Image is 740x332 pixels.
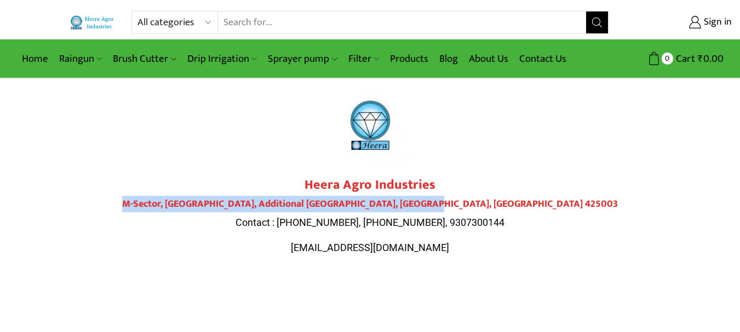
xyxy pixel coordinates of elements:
img: heera-logo-1000 [329,84,411,166]
a: About Us [463,46,514,72]
strong: Heera Agro Industries [305,174,435,196]
span: Sign in [701,15,732,30]
a: Home [16,46,54,72]
span: 0 [662,53,673,64]
a: Products [385,46,434,72]
input: Search for... [218,11,586,33]
a: Drip Irrigation [182,46,262,72]
a: Sign in [625,13,732,32]
a: Contact Us [514,46,572,72]
span: Contact : [PHONE_NUMBER], [PHONE_NUMBER], 9307300144 [236,217,504,228]
a: Sprayer pump [262,46,342,72]
a: Filter [343,46,385,72]
h4: M-Sector, [GEOGRAPHIC_DATA], Additional [GEOGRAPHIC_DATA], [GEOGRAPHIC_DATA], [GEOGRAPHIC_DATA] 4... [64,199,677,211]
a: Blog [434,46,463,72]
button: Search button [586,11,608,33]
span: Cart [673,51,695,66]
a: Raingun [54,46,107,72]
a: Brush Cutter [107,46,181,72]
span: ₹ [698,50,703,67]
bdi: 0.00 [698,50,724,67]
span: [EMAIL_ADDRESS][DOMAIN_NAME] [291,242,449,253]
a: 0 Cart ₹0.00 [619,49,724,69]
